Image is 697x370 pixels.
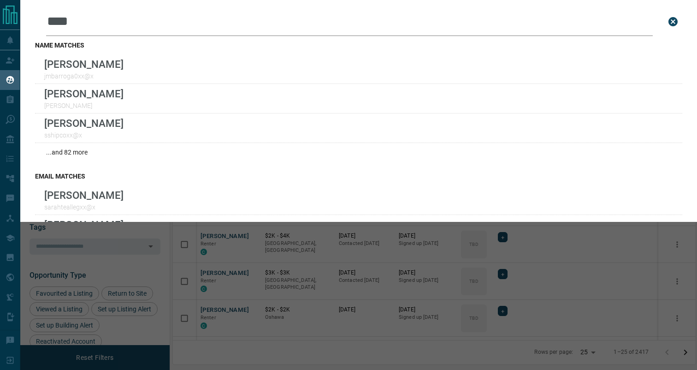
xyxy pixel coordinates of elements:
div: ...and 82 more [35,143,682,161]
p: sshipcoxx@x [44,131,124,139]
h3: email matches [35,173,682,180]
p: [PERSON_NAME] [44,102,124,109]
h3: name matches [35,42,682,49]
p: [PERSON_NAME] [44,189,124,201]
p: [PERSON_NAME] [44,219,124,231]
p: [PERSON_NAME] [44,58,124,70]
p: [PERSON_NAME] [44,88,124,100]
button: close search bar [664,12,682,31]
p: [PERSON_NAME] [44,117,124,129]
p: jmbarroga0xx@x [44,72,124,80]
p: sarahteallegxx@x [44,203,124,211]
